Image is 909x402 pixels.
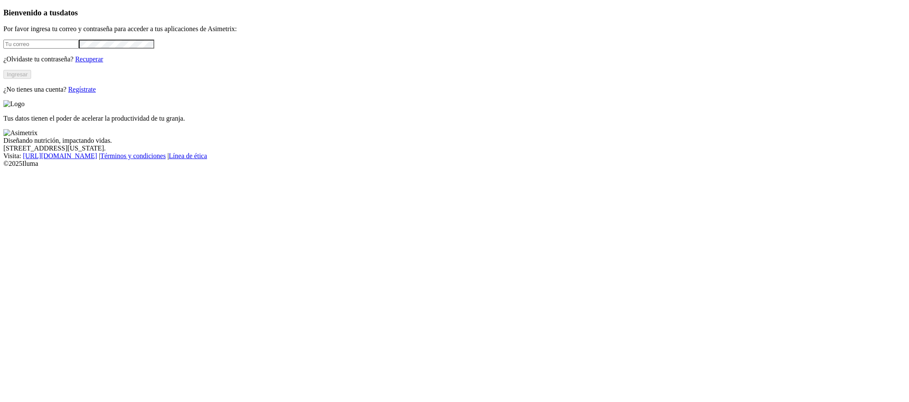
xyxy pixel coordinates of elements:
div: © 2025 Iluma [3,160,906,168]
p: ¿Olvidaste tu contraseña? [3,55,906,63]
a: Términos y condiciones [100,152,166,159]
div: [STREET_ADDRESS][US_STATE]. [3,145,906,152]
img: Asimetrix [3,129,38,137]
div: Diseñando nutrición, impactando vidas. [3,137,906,145]
input: Tu correo [3,40,79,49]
a: [URL][DOMAIN_NAME] [23,152,97,159]
p: Por favor ingresa tu correo y contraseña para acceder a tus aplicaciones de Asimetrix: [3,25,906,33]
button: Ingresar [3,70,31,79]
img: Logo [3,100,25,108]
div: Visita : | | [3,152,906,160]
h3: Bienvenido a tus [3,8,906,17]
p: ¿No tienes una cuenta? [3,86,906,93]
span: datos [60,8,78,17]
a: Línea de ética [169,152,207,159]
a: Recuperar [75,55,103,63]
a: Regístrate [68,86,96,93]
p: Tus datos tienen el poder de acelerar la productividad de tu granja. [3,115,906,122]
